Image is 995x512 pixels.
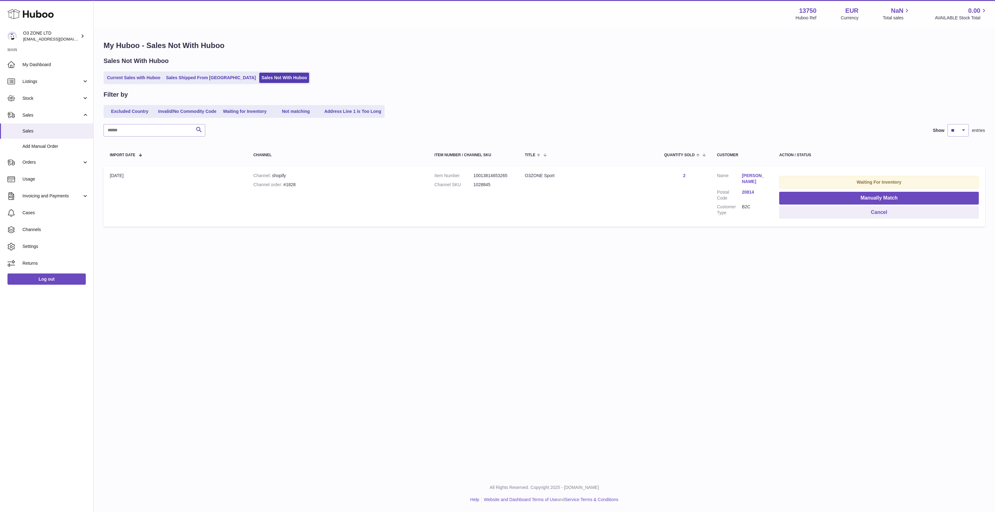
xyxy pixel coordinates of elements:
[253,173,272,178] strong: Channel
[482,497,618,503] li: and
[7,31,17,41] img: internalAdmin-13750@internal.huboo.com
[253,173,422,179] div: shopify
[22,112,82,118] span: Sales
[322,106,384,117] a: Address Line 1 is Too Long
[22,210,89,216] span: Cases
[470,497,479,502] a: Help
[799,7,817,15] strong: 13750
[23,30,79,42] div: O3 ZONE LTD
[883,7,910,21] a: NaN Total sales
[22,227,89,233] span: Channels
[105,106,155,117] a: Excluded Country
[156,106,219,117] a: Invalid/No Commodity Code
[22,159,82,165] span: Orders
[525,173,652,179] div: O3ZONE Sport
[434,153,512,157] div: Item Number / Channel SKU
[664,153,695,157] span: Quantity Sold
[7,273,86,285] a: Log out
[891,7,903,15] span: NaN
[845,7,858,15] strong: EUR
[857,180,901,185] strong: Waiting For Inventory
[933,128,944,133] label: Show
[164,73,258,83] a: Sales Shipped From [GEOGRAPHIC_DATA]
[259,73,309,83] a: Sales Not With Huboo
[742,173,767,185] a: [PERSON_NAME]
[883,15,910,21] span: Total sales
[104,90,128,99] h2: Filter by
[22,143,89,149] span: Add Manual Order
[742,204,767,216] dd: B2C
[22,79,82,85] span: Listings
[935,15,988,21] span: AVAILABLE Stock Total
[473,182,512,188] dd: 1028845
[841,15,859,21] div: Currency
[473,173,512,179] dd: 10013814653265
[253,153,422,157] div: Channel
[104,57,169,65] h2: Sales Not With Huboo
[434,173,473,179] dt: Item Number
[434,182,473,188] dt: Channel SKU
[717,173,742,186] dt: Name
[22,176,89,182] span: Usage
[935,7,988,21] a: 0.00 AVAILABLE Stock Total
[22,244,89,249] span: Settings
[105,73,163,83] a: Current Sales with Huboo
[110,153,135,157] span: Import date
[253,182,422,188] div: #1828
[220,106,270,117] a: Waiting for Inventory
[717,204,742,216] dt: Customer Type
[104,41,985,51] h1: My Huboo - Sales Not With Huboo
[779,153,979,157] div: Action / Status
[22,128,89,134] span: Sales
[484,497,557,502] a: Website and Dashboard Terms of Use
[22,260,89,266] span: Returns
[253,182,284,187] strong: Channel order
[972,128,985,133] span: entries
[717,153,767,157] div: Customer
[22,95,82,101] span: Stock
[742,189,767,195] a: 20814
[717,189,742,201] dt: Postal Code
[968,7,980,15] span: 0.00
[22,193,82,199] span: Invoicing and Payments
[683,173,686,178] a: 2
[104,167,247,227] td: [DATE]
[22,62,89,68] span: My Dashboard
[565,497,619,502] a: Service Terms & Conditions
[796,15,817,21] div: Huboo Ref
[23,36,92,41] span: [EMAIL_ADDRESS][DOMAIN_NAME]
[779,206,979,219] button: Cancel
[779,192,979,205] button: Manually Match
[99,485,990,490] p: All Rights Reserved. Copyright 2025 - [DOMAIN_NAME]
[271,106,321,117] a: Not matching
[525,153,535,157] span: Title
